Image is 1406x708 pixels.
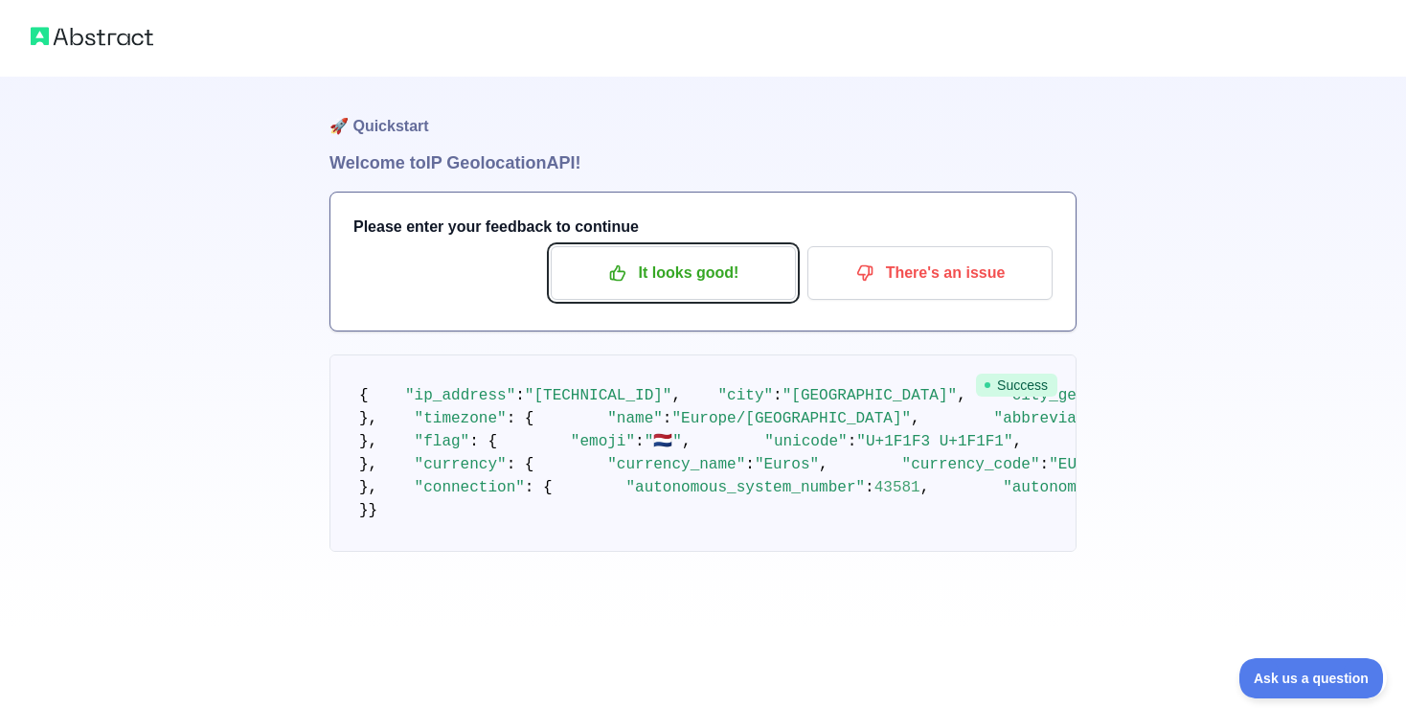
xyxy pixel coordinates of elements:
span: 43581 [874,479,920,496]
span: , [920,479,930,496]
span: : [515,387,525,404]
span: "timezone" [415,410,507,427]
span: "autonomous_system_organization" [1003,479,1297,496]
span: : [663,410,672,427]
span: , [819,456,828,473]
span: "connection" [415,479,525,496]
span: : [773,387,782,404]
span: : [745,456,755,473]
span: "abbreviation" [994,410,1123,427]
span: "EUR" [1049,456,1095,473]
span: "autonomous_system_number" [625,479,865,496]
span: "flag" [415,433,470,450]
span: , [1013,433,1023,450]
span: Success [976,374,1057,397]
button: It looks good! [551,246,796,300]
h1: Welcome to IP Geolocation API! [329,149,1077,176]
span: "name" [607,410,663,427]
span: : [865,479,874,496]
span: , [957,387,966,404]
span: "unicode" [764,433,847,450]
span: , [682,433,692,450]
span: "currency_code" [902,456,1040,473]
span: : { [469,433,497,450]
span: "city" [717,387,773,404]
span: "🇳🇱" [645,433,682,450]
span: "currency_name" [607,456,745,473]
button: There's an issue [807,246,1053,300]
span: "Europe/[GEOGRAPHIC_DATA]" [671,410,911,427]
span: "[TECHNICAL_ID]" [525,387,672,404]
span: "U+1F1F3 U+1F1F1" [856,433,1012,450]
h3: Please enter your feedback to continue [353,216,1053,239]
span: : [1040,456,1050,473]
span: : { [525,479,553,496]
span: : { [507,456,534,473]
span: "Euros" [755,456,819,473]
span: : [848,433,857,450]
p: There's an issue [822,257,1038,289]
span: "ip_address" [405,387,515,404]
span: { [359,387,369,404]
span: : { [507,410,534,427]
img: Abstract logo [31,23,153,50]
h1: 🚀 Quickstart [329,77,1077,149]
span: , [671,387,681,404]
span: "[GEOGRAPHIC_DATA]" [782,387,957,404]
span: , [911,410,920,427]
p: It looks good! [565,257,782,289]
span: : [635,433,645,450]
span: "currency" [415,456,507,473]
iframe: Toggle Customer Support [1239,658,1387,698]
span: "emoji" [571,433,635,450]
